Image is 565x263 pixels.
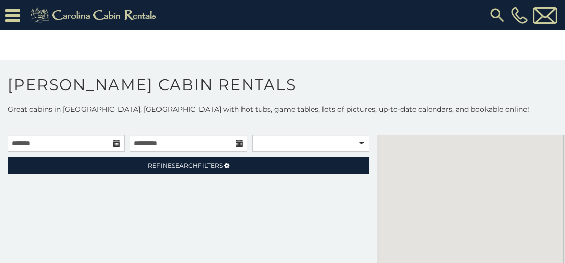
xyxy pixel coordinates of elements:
[148,162,223,169] span: Refine Filters
[488,6,506,24] img: search-regular.svg
[8,157,369,174] a: RefineSearchFilters
[172,162,198,169] span: Search
[25,5,165,25] img: Khaki-logo.png
[509,7,530,24] a: [PHONE_NUMBER]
